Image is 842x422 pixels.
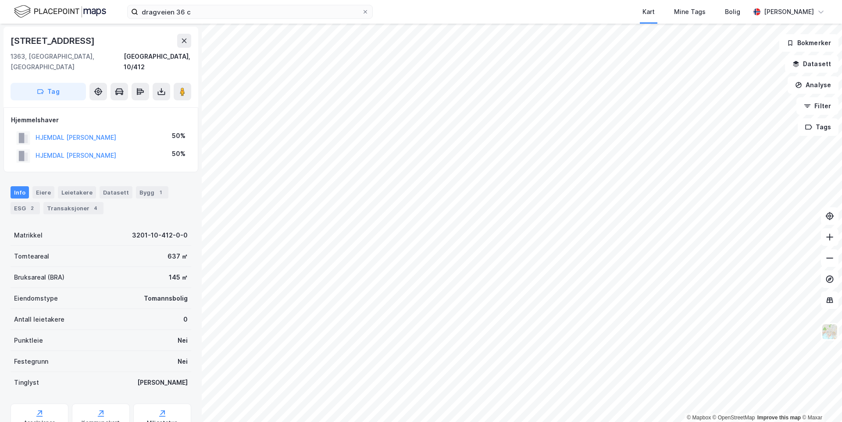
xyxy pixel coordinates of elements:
[11,51,124,72] div: 1363, [GEOGRAPHIC_DATA], [GEOGRAPHIC_DATA]
[28,204,36,213] div: 2
[58,186,96,199] div: Leietakere
[11,115,191,125] div: Hjemmelshaver
[821,323,838,340] img: Z
[91,204,100,213] div: 4
[642,7,655,17] div: Kart
[183,314,188,325] div: 0
[11,186,29,199] div: Info
[11,202,40,214] div: ESG
[138,5,362,18] input: Søk på adresse, matrikkel, gårdeiere, leietakere eller personer
[156,188,165,197] div: 1
[100,186,132,199] div: Datasett
[14,335,43,346] div: Punktleie
[14,4,106,19] img: logo.f888ab2527a4732fd821a326f86c7f29.svg
[14,293,58,304] div: Eiendomstype
[172,131,186,141] div: 50%
[14,314,64,325] div: Antall leietakere
[757,415,801,421] a: Improve this map
[137,377,188,388] div: [PERSON_NAME]
[798,118,838,136] button: Tags
[796,97,838,115] button: Filter
[798,380,842,422] div: Kontrollprogram for chat
[14,272,64,283] div: Bruksareal (BRA)
[798,380,842,422] iframe: Chat Widget
[788,76,838,94] button: Analyse
[43,202,103,214] div: Transaksjoner
[172,149,186,159] div: 50%
[169,272,188,283] div: 145 ㎡
[14,377,39,388] div: Tinglyst
[687,415,711,421] a: Mapbox
[11,34,96,48] div: [STREET_ADDRESS]
[785,55,838,73] button: Datasett
[178,335,188,346] div: Nei
[132,230,188,241] div: 3201-10-412-0-0
[14,356,48,367] div: Festegrunn
[144,293,188,304] div: Tomannsbolig
[764,7,814,17] div: [PERSON_NAME]
[779,34,838,52] button: Bokmerker
[124,51,191,72] div: [GEOGRAPHIC_DATA], 10/412
[14,230,43,241] div: Matrikkel
[674,7,706,17] div: Mine Tags
[11,83,86,100] button: Tag
[725,7,740,17] div: Bolig
[168,251,188,262] div: 637 ㎡
[178,356,188,367] div: Nei
[14,251,49,262] div: Tomteareal
[136,186,168,199] div: Bygg
[713,415,755,421] a: OpenStreetMap
[32,186,54,199] div: Eiere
